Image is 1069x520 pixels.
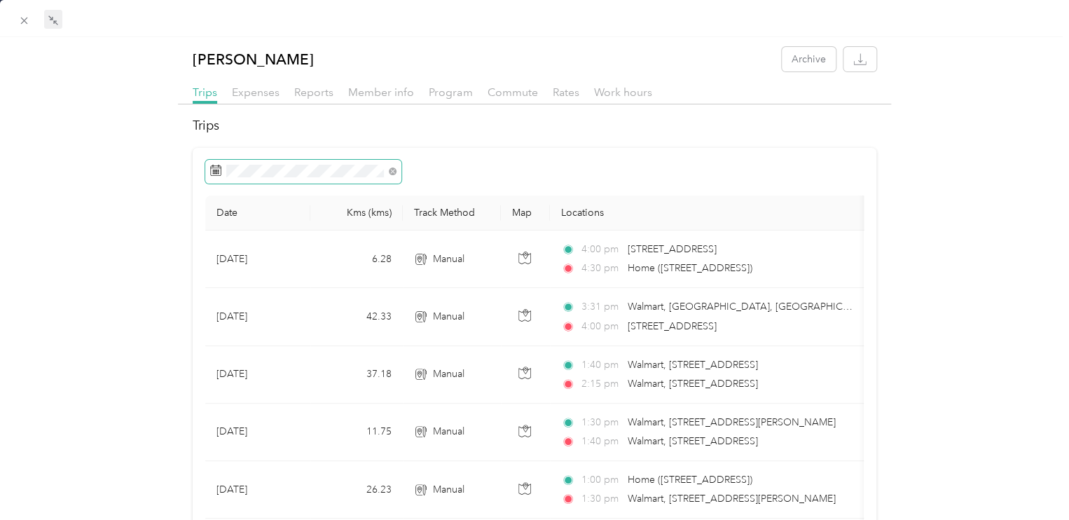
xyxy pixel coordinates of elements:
th: Map [501,196,550,231]
span: 1:00 pm [581,472,621,488]
span: Home ([STREET_ADDRESS]) [628,474,752,486]
span: [STREET_ADDRESS] [628,320,717,332]
span: 3:31 pm [581,299,621,315]
th: Track Method [403,196,501,231]
span: 1:40 pm [581,434,621,449]
span: 4:30 pm [581,261,621,276]
span: Rates [552,85,579,99]
iframe: Everlance-gr Chat Button Frame [991,442,1069,520]
span: 1:30 pm [581,415,621,430]
span: 1:30 pm [581,491,621,507]
td: 42.33 [310,288,403,345]
th: Locations [550,196,872,231]
td: [DATE] [205,288,310,345]
span: Trips [193,85,217,99]
span: Manual [433,309,464,324]
th: Kms (kms) [310,196,403,231]
span: 2:15 pm [581,376,621,392]
h2: Trips [193,116,876,135]
td: 26.23 [310,461,403,519]
span: Walmart, [STREET_ADDRESS] [628,435,758,447]
td: 6.28 [310,231,403,288]
td: [DATE] [205,346,310,404]
span: Manual [433,482,464,498]
span: Walmart, [STREET_ADDRESS] [628,359,758,371]
span: Commute [487,85,537,99]
th: Date [205,196,310,231]
span: Walmart, [STREET_ADDRESS][PERSON_NAME] [628,493,836,505]
td: [DATE] [205,231,310,288]
span: Work hours [593,85,651,99]
span: Walmart, [STREET_ADDRESS] [628,378,758,390]
span: Expenses [232,85,280,99]
span: 4:00 pm [581,242,621,257]
p: [PERSON_NAME] [193,47,314,71]
span: 4:00 pm [581,319,621,334]
span: Manual [433,424,464,439]
span: Member info [348,85,414,99]
td: [DATE] [205,404,310,461]
td: 11.75 [310,404,403,461]
td: [DATE] [205,461,310,519]
span: [STREET_ADDRESS] [628,243,717,255]
span: Manual [433,252,464,267]
span: Walmart, [STREET_ADDRESS][PERSON_NAME] [628,416,836,428]
span: Home ([STREET_ADDRESS]) [628,262,752,274]
span: Program [429,85,472,99]
span: 1:40 pm [581,357,621,373]
button: Archive [782,47,836,71]
span: Manual [433,367,464,382]
td: 37.18 [310,346,403,404]
span: Reports [294,85,333,99]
